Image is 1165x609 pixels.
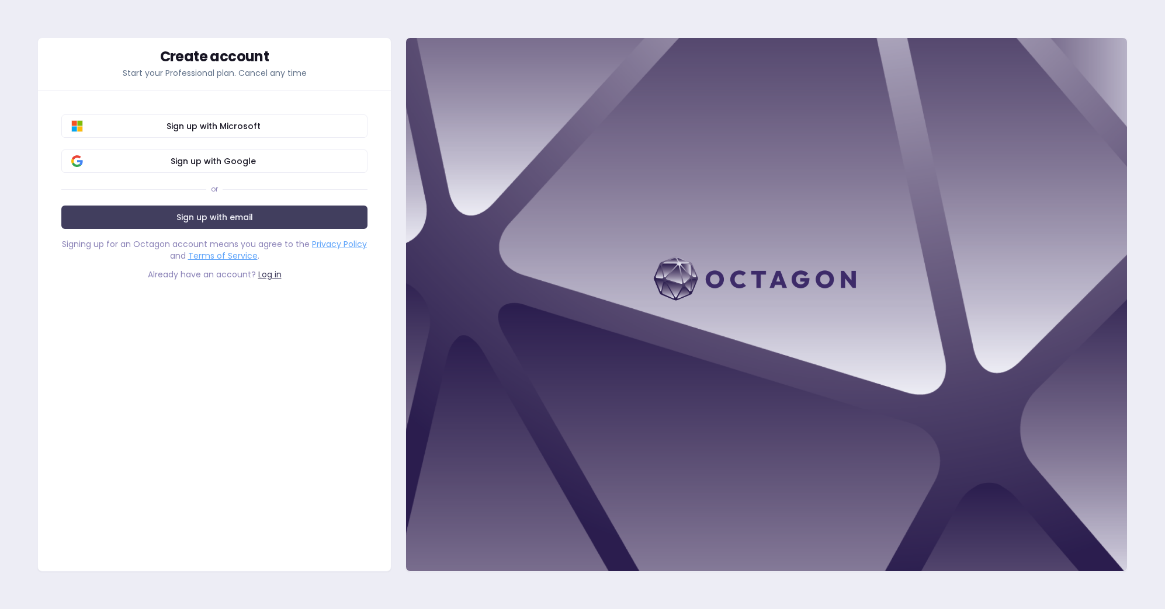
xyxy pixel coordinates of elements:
[69,155,358,167] span: Sign up with Google
[61,206,367,229] a: Sign up with email
[188,250,258,262] a: Terms of Service
[61,50,367,64] div: Create account
[61,269,367,280] div: Already have an account?
[61,238,367,262] div: Signing up for an Octagon account means you agree to the and .
[61,114,367,138] button: Sign up with Microsoft
[312,238,367,250] a: Privacy Policy
[61,67,367,79] p: Start your Professional plan. Cancel any time
[69,120,358,132] span: Sign up with Microsoft
[258,269,282,280] a: Log in
[61,149,367,173] button: Sign up with Google
[211,185,218,194] div: or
